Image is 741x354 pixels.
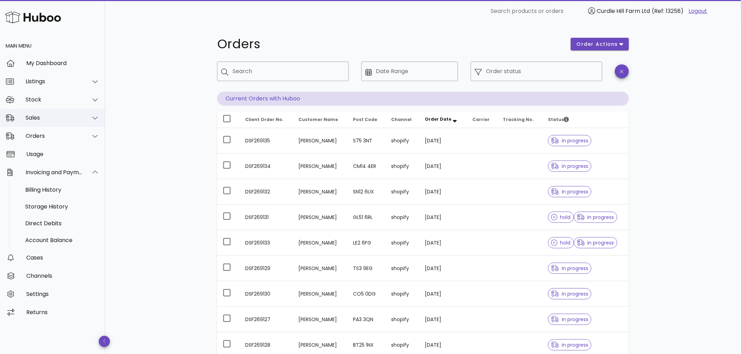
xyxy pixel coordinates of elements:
td: shopify [386,128,420,154]
div: Billing History [25,186,99,193]
td: DSF269132 [240,179,293,205]
td: DSF269129 [240,256,293,281]
span: Status [548,116,569,122]
th: Carrier [467,111,497,128]
div: Orders [26,133,83,139]
span: in progress [577,215,614,220]
th: Customer Name [293,111,348,128]
p: Current Orders with Huboo [217,92,629,106]
span: hold [551,240,571,245]
td: S75 3NT [348,128,386,154]
th: Client Order No. [240,111,293,128]
td: [DATE] [420,205,467,230]
td: [PERSON_NAME] [293,307,348,332]
img: Huboo Logo [5,10,61,25]
td: DSF269133 [240,230,293,256]
h1: Orders [217,38,562,50]
span: in progress [551,164,588,169]
span: Customer Name [299,116,338,122]
th: Channel [386,111,420,128]
td: CM14 4ER [348,154,386,179]
div: Cases [26,254,99,261]
div: Settings [26,291,99,297]
div: Invoicing and Payments [26,169,83,176]
div: Returns [26,309,99,316]
td: [DATE] [420,281,467,307]
td: DSF269131 [240,205,293,230]
td: CO5 0DG [348,281,386,307]
td: DSF269135 [240,128,293,154]
td: shopify [386,256,420,281]
div: Usage [26,151,99,157]
span: in progress [551,317,588,322]
td: [PERSON_NAME] [293,205,348,230]
span: Post Code [353,116,378,122]
td: LE2 6FG [348,230,386,256]
th: Post Code [348,111,386,128]
td: shopify [386,179,420,205]
td: [DATE] [420,230,467,256]
span: in progress [551,189,588,194]
th: Order Date: Sorted descending. Activate to remove sorting. [420,111,467,128]
td: [PERSON_NAME] [293,128,348,154]
span: Order Date [425,116,452,122]
td: [DATE] [420,307,467,332]
td: shopify [386,205,420,230]
th: Status [542,111,629,128]
span: in progress [551,342,588,347]
span: in progress [577,240,614,245]
td: DSF269134 [240,154,293,179]
th: Tracking No. [497,111,542,128]
span: (Ref: 13258) [652,7,684,15]
button: order actions [571,38,629,50]
td: [DATE] [420,154,467,179]
span: order actions [576,41,618,48]
div: Stock [26,96,83,103]
div: Storage History [25,203,99,210]
td: shopify [386,230,420,256]
td: DSF269130 [240,281,293,307]
td: shopify [386,154,420,179]
div: My Dashboard [26,60,99,66]
div: Sales [26,114,83,121]
td: TS3 9EG [348,256,386,281]
td: shopify [386,281,420,307]
td: [PERSON_NAME] [293,281,348,307]
td: SN12 6UX [348,179,386,205]
span: in progress [551,266,588,271]
td: [DATE] [420,179,467,205]
td: [PERSON_NAME] [293,179,348,205]
span: Client Order No. [245,116,284,122]
td: [PERSON_NAME] [293,256,348,281]
div: Channels [26,272,99,279]
span: Carrier [472,116,490,122]
td: PA3 3QN [348,307,386,332]
a: Logout [689,7,707,15]
td: [DATE] [420,256,467,281]
div: Account Balance [25,237,99,243]
span: Tracking No. [503,116,534,122]
span: in progress [551,291,588,296]
td: [DATE] [420,128,467,154]
span: in progress [551,138,588,143]
span: hold [551,215,571,220]
div: Listings [26,78,83,85]
span: Curdle Hill Farm Ltd [597,7,650,15]
td: GL51 6RL [348,205,386,230]
td: [PERSON_NAME] [293,154,348,179]
div: Direct Debits [25,220,99,227]
td: [PERSON_NAME] [293,230,348,256]
td: shopify [386,307,420,332]
span: Channel [391,116,411,122]
td: DSF269127 [240,307,293,332]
